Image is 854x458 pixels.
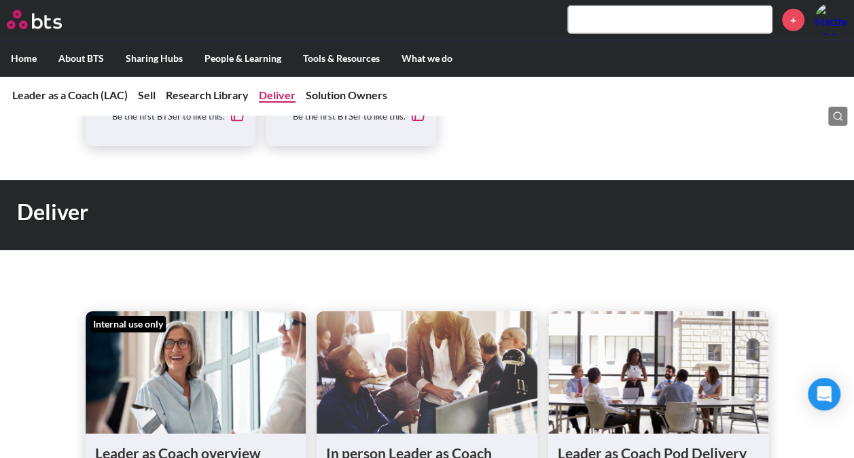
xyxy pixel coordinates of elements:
[12,88,128,101] a: Leader as a Coach (LAC)
[808,378,840,410] div: Open Intercom Messenger
[306,88,387,101] a: Solution Owners
[815,3,847,36] img: Matthew Whitlock
[90,316,166,332] div: Internal use only
[277,98,425,136] div: Be the first BTSer to like this.
[48,41,115,76] label: About BTS
[17,197,591,228] h1: Deliver
[391,41,463,76] label: What we do
[7,10,87,29] a: Go home
[194,41,292,76] label: People & Learning
[115,41,194,76] label: Sharing Hubs
[259,88,296,101] a: Deliver
[782,9,804,31] a: +
[7,10,62,29] img: BTS Logo
[96,98,245,136] div: Be the first BTSer to like this.
[166,88,249,101] a: Research Library
[138,88,156,101] a: Sell
[292,41,391,76] label: Tools & Resources
[815,3,847,36] a: Profile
